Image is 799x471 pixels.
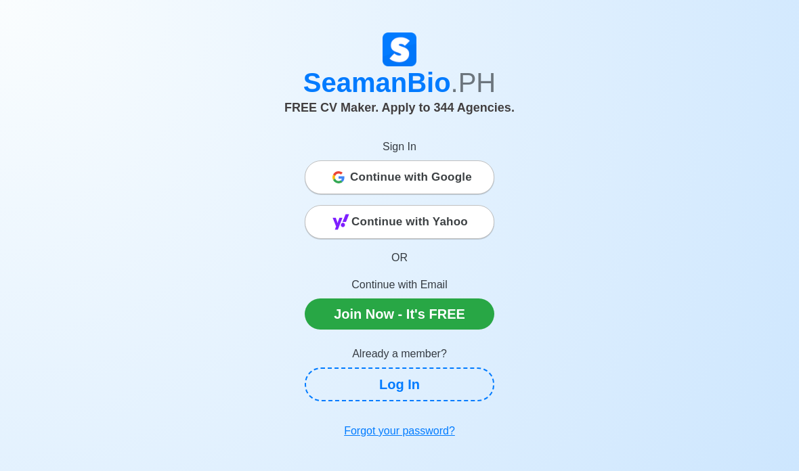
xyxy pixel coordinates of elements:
a: Join Now - It's FREE [305,298,494,330]
img: Logo [383,32,416,66]
h1: SeamanBio [85,66,714,99]
p: Already a member? [305,346,494,362]
p: Sign In [305,139,494,155]
p: Continue with Email [305,277,494,293]
span: Continue with Yahoo [351,208,468,235]
p: OR [305,250,494,266]
button: Continue with Yahoo [305,205,494,239]
u: Forgot your password? [344,425,455,436]
a: Forgot your password? [305,418,494,445]
span: .PH [451,68,496,97]
span: Continue with Google [350,164,472,191]
a: Log In [305,367,494,401]
button: Continue with Google [305,160,494,194]
span: FREE CV Maker. Apply to 344 Agencies. [284,101,515,114]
